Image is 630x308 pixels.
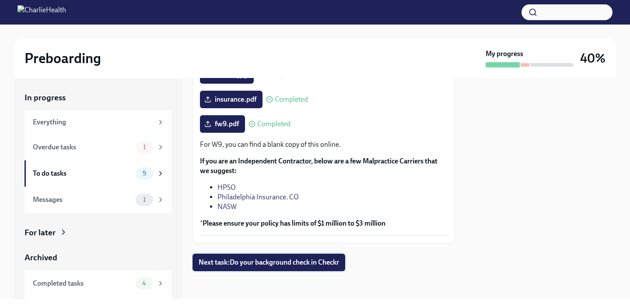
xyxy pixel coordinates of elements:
span: Next task : Do your background check in Checkr [199,258,339,267]
a: Everything [24,110,171,134]
button: Next task:Do your background check in Checkr [192,254,345,271]
a: For later [24,227,171,238]
a: Philadelphia Insurance. CO [217,193,299,201]
div: To do tasks [33,169,132,178]
div: Messages [33,195,132,205]
div: For later [24,227,56,238]
h3: 40% [580,50,605,66]
strong: Please ensure your policy has limits of $1 million to $3 million [203,219,385,227]
span: 4 [137,280,151,287]
label: fw9.pdf [200,115,245,133]
div: Everything [33,117,153,127]
span: Completed [275,96,308,103]
a: Messages1 [24,187,171,213]
span: 1 [138,196,151,203]
h2: Preboarding [24,50,101,67]
img: CharlieHealth [17,5,66,19]
a: Overdue tasks1 [24,134,171,160]
span: fw9.pdf [206,120,239,128]
span: Completed [257,120,290,127]
a: To do tasks5 [24,160,171,187]
strong: My progress [486,49,523,59]
a: NASW [217,202,237,211]
div: Completed tasks [33,279,132,288]
strong: If you are an Independent Contractor, below are a few Malpractice Carriers that we suggest: [200,157,437,175]
a: Archived [24,252,171,263]
span: 1 [138,144,151,150]
a: Completed tasks4 [24,270,171,297]
span: 5 [137,170,151,177]
span: insurance.pdf [206,95,256,104]
div: Overdue tasks [33,142,132,152]
p: For W9, you can find a blank copy of this online. [200,140,448,149]
a: In progress [24,92,171,103]
a: HPSO [217,183,236,191]
label: insurance.pdf [200,91,262,108]
span: Completed [266,71,299,78]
